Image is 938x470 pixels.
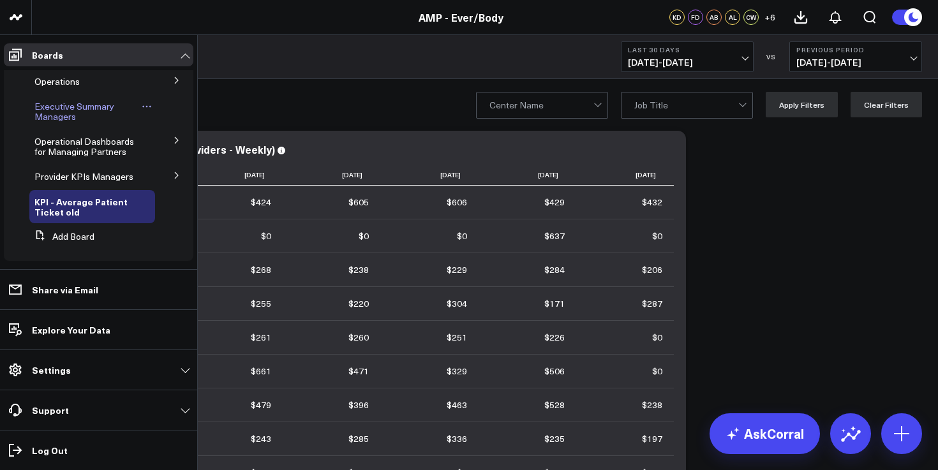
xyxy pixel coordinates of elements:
div: $238 [348,263,369,276]
button: Last 30 Days[DATE]-[DATE] [621,41,754,72]
b: Previous Period [796,46,915,54]
div: $605 [348,196,369,209]
div: $268 [251,263,271,276]
div: $0 [261,230,271,242]
a: Operational Dashboards for Managing Partners [34,136,144,157]
p: Share via Email [32,284,98,295]
div: $285 [348,432,369,445]
div: $329 [447,365,467,378]
p: Support [32,405,69,415]
button: Clear Filters [851,92,922,117]
div: $506 [544,365,565,378]
div: $220 [348,297,369,310]
div: $432 [642,196,662,209]
button: Apply Filters [766,92,838,117]
th: [DATE] [576,165,674,186]
div: $260 [348,331,369,344]
span: Operations [34,75,80,87]
div: $206 [642,263,662,276]
span: [DATE] - [DATE] [628,57,747,68]
div: $606 [447,196,467,209]
b: Last 30 Days [628,46,747,54]
div: $429 [544,196,565,209]
div: FD [688,10,703,25]
p: Log Out [32,445,68,455]
div: $463 [447,399,467,411]
button: Add Board [29,225,94,248]
button: +6 [762,10,777,25]
div: $0 [457,230,467,242]
th: [DATE] [479,165,576,186]
div: $226 [544,331,565,344]
div: KD [669,10,685,25]
span: [DATE] - [DATE] [796,57,915,68]
div: $0 [652,230,662,242]
p: Boards [32,50,63,60]
div: $255 [251,297,271,310]
span: KPI - Average Patient Ticket old [34,195,128,218]
div: $424 [251,196,271,209]
div: $0 [652,365,662,378]
div: $287 [642,297,662,310]
a: KPI - Average Patient Ticket old [34,196,140,217]
div: $197 [642,432,662,445]
a: Provider KPIs Managers [34,172,133,182]
div: $336 [447,432,467,445]
span: + 6 [764,13,775,22]
div: $251 [447,331,467,344]
div: $243 [251,432,271,445]
div: $284 [544,263,565,276]
div: $229 [447,263,467,276]
span: Provider KPIs Managers [34,170,133,182]
span: Executive Summary Managers [34,100,114,122]
div: VS [760,53,783,61]
div: $637 [544,230,565,242]
div: $304 [447,297,467,310]
th: [DATE] [185,165,283,186]
div: $0 [359,230,369,242]
div: AL [725,10,740,25]
div: $479 [251,399,271,411]
div: $528 [544,399,565,411]
div: $661 [251,365,271,378]
a: Operations [34,77,80,87]
div: $471 [348,365,369,378]
p: Settings [32,365,71,375]
div: $235 [544,432,565,445]
div: $261 [251,331,271,344]
a: Log Out [4,439,193,462]
a: AskCorral [710,413,820,454]
div: $396 [348,399,369,411]
th: [DATE] [283,165,380,186]
div: $0 [652,331,662,344]
a: AMP - Ever/Body [419,10,503,24]
th: [DATE] [380,165,478,186]
button: Previous Period[DATE]-[DATE] [789,41,922,72]
div: CW [743,10,759,25]
a: Executive Summary Managers [34,101,139,122]
p: Explore Your Data [32,325,110,335]
div: $171 [544,297,565,310]
div: $238 [642,399,662,411]
span: Operational Dashboards for Managing Partners [34,135,134,158]
div: AB [706,10,722,25]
